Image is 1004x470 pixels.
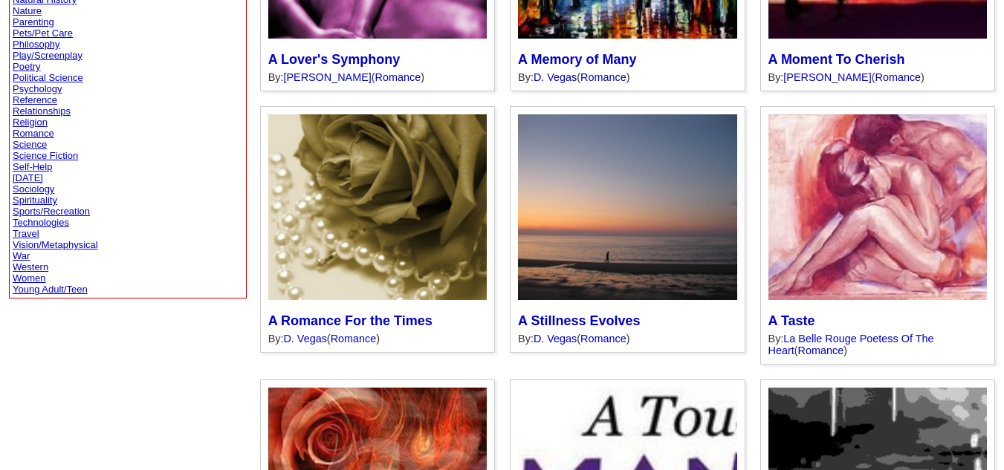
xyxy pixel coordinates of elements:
a: [PERSON_NAME] [283,71,371,83]
a: Science Fiction [13,150,78,161]
a: Sports/Recreation [13,206,90,217]
a: A Taste [768,313,815,328]
a: Romance [798,345,844,356]
a: D. Vegas [534,71,577,83]
a: Science [13,139,47,150]
a: Romance [13,128,54,139]
a: Romance [331,333,377,345]
div: By: ( ) [268,71,487,83]
a: Poetry [13,61,41,72]
a: Nature [13,5,42,16]
a: War [13,250,30,261]
a: D. Vegas [283,333,326,345]
a: Reference [13,94,57,105]
div: By: ( ) [518,71,736,83]
a: Vision/Metaphysical [13,239,98,250]
a: Travel [13,228,39,239]
a: Romance [375,71,421,83]
a: Psychology [13,83,62,94]
a: Relationships [13,105,71,117]
a: A Romance For the Times [268,313,433,328]
a: Technologies [13,217,69,228]
a: Romance [875,71,922,83]
a: Pets/Pet Care [13,27,73,39]
div: By: ( ) [768,71,987,83]
a: D. Vegas [534,333,577,345]
a: Western [13,261,48,272]
a: Philosophy [13,39,60,50]
a: A Memory of Many [518,52,636,67]
a: Sociology [13,183,54,195]
a: Romance [580,333,626,345]
a: Romance [580,71,626,83]
a: Play/Screenplay [13,50,82,61]
a: Young Adult/Teen [13,284,88,295]
a: Spirituality [13,195,57,206]
div: By: ( ) [768,333,987,356]
a: Women [13,272,46,284]
div: By: ( ) [518,333,736,345]
a: Religion [13,117,48,128]
a: [PERSON_NAME] [783,71,871,83]
a: Self-Help [13,161,52,172]
a: Political Science [13,72,83,83]
a: A Lover's Symphony [268,52,401,67]
a: [DATE] [13,172,43,183]
a: A Stillness Evolves [518,313,640,328]
a: A Moment To Cherish [768,52,905,67]
a: La Belle Rouge Poetess Of The Heart [768,333,934,356]
div: By: ( ) [268,333,487,345]
a: Parenting [13,16,54,27]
